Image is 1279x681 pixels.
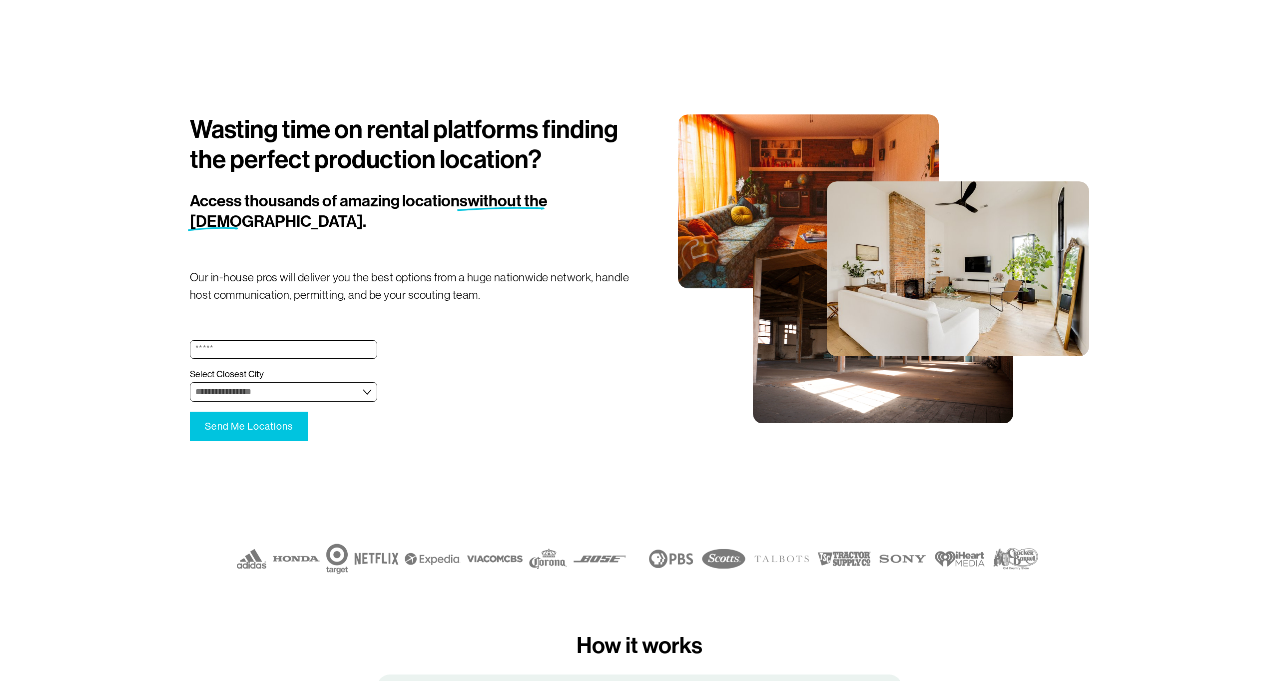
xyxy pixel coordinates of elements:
[190,269,639,304] p: Our in-house pros will deliver you the best options from a huge nationwide network, handle host c...
[190,412,308,441] button: Send Me LocationsSend Me Locations
[205,421,293,432] span: Send Me Locations
[190,369,264,380] span: Select Closest City
[190,191,550,231] span: without the [DEMOGRAPHIC_DATA].
[190,191,565,232] h2: Access thousands of amazing locations
[190,114,639,175] h1: Wasting time on rental platforms finding the perfect production location?
[190,382,377,402] select: Select Closest City
[452,632,827,660] h3: How it works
